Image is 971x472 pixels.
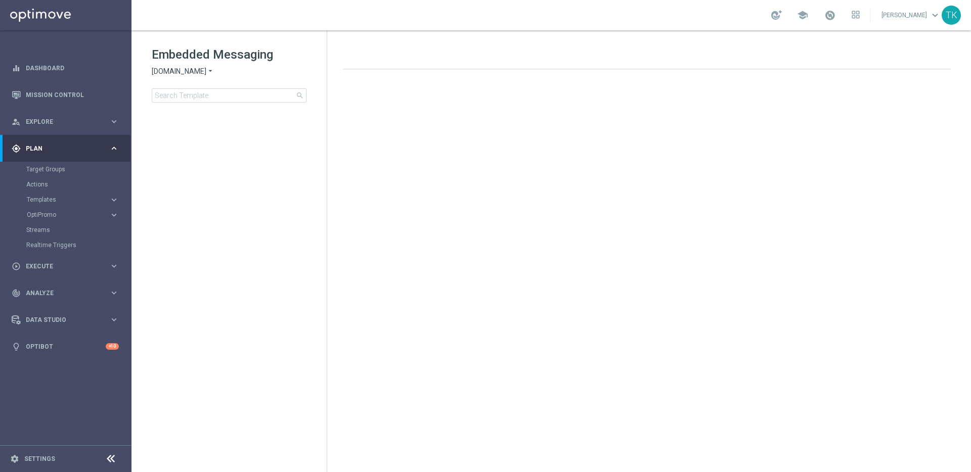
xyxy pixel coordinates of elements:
span: Analyze [26,290,109,296]
input: Search Template [152,88,306,103]
button: lightbulb Optibot +10 [11,343,119,351]
i: person_search [12,117,21,126]
a: Mission Control [26,81,119,108]
div: Plan [12,144,109,153]
div: Data Studio [12,315,109,324]
div: OptiPromo [27,212,109,218]
i: settings [10,454,19,463]
a: Dashboard [26,55,119,81]
i: keyboard_arrow_right [109,117,119,126]
div: Templates [26,192,130,207]
button: track_changes Analyze keyboard_arrow_right [11,289,119,297]
a: Streams [26,226,105,234]
div: Actions [26,177,130,192]
span: Explore [26,119,109,125]
div: Analyze [12,289,109,298]
div: Streams [26,222,130,238]
button: Templates keyboard_arrow_right [26,196,119,204]
a: Actions [26,180,105,188]
i: play_circle_outline [12,262,21,271]
button: OptiPromo keyboard_arrow_right [26,211,119,219]
button: Data Studio keyboard_arrow_right [11,316,119,324]
i: keyboard_arrow_right [109,144,119,153]
span: Templates [27,197,99,203]
i: keyboard_arrow_right [109,210,119,220]
i: arrow_drop_down [206,67,214,76]
button: [DOMAIN_NAME] arrow_drop_down [152,67,214,76]
div: Target Groups [26,162,130,177]
i: equalizer [12,64,21,73]
a: Settings [24,456,55,462]
span: Plan [26,146,109,152]
i: keyboard_arrow_right [109,261,119,271]
i: gps_fixed [12,144,21,153]
div: Optibot [12,333,119,360]
span: OptiPromo [27,212,99,218]
div: Execute [12,262,109,271]
span: keyboard_arrow_down [930,10,941,21]
button: equalizer Dashboard [11,64,119,72]
i: keyboard_arrow_right [109,288,119,298]
span: Data Studio [26,317,109,323]
span: school [797,10,808,21]
i: lightbulb [12,342,21,351]
div: Dashboard [12,55,119,81]
i: track_changes [12,289,21,298]
span: Execute [26,263,109,269]
span: [DOMAIN_NAME] [152,67,206,76]
button: play_circle_outline Execute keyboard_arrow_right [11,262,119,270]
div: TK [942,6,961,25]
span: search [296,91,304,100]
button: Mission Control [11,91,119,99]
div: Mission Control [12,81,119,108]
div: Realtime Triggers [26,238,130,253]
button: gps_fixed Plan keyboard_arrow_right [11,145,119,153]
a: [PERSON_NAME]keyboard_arrow_down [880,8,942,23]
button: person_search Explore keyboard_arrow_right [11,118,119,126]
a: Target Groups [26,165,105,173]
div: OptiPromo [26,207,130,222]
a: Realtime Triggers [26,241,105,249]
div: Explore [12,117,109,126]
h1: Embedded Messaging [152,46,306,63]
i: keyboard_arrow_right [109,195,119,205]
div: Templates [27,197,109,203]
div: +10 [106,343,119,350]
a: Optibot [26,333,106,360]
i: keyboard_arrow_right [109,315,119,324]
